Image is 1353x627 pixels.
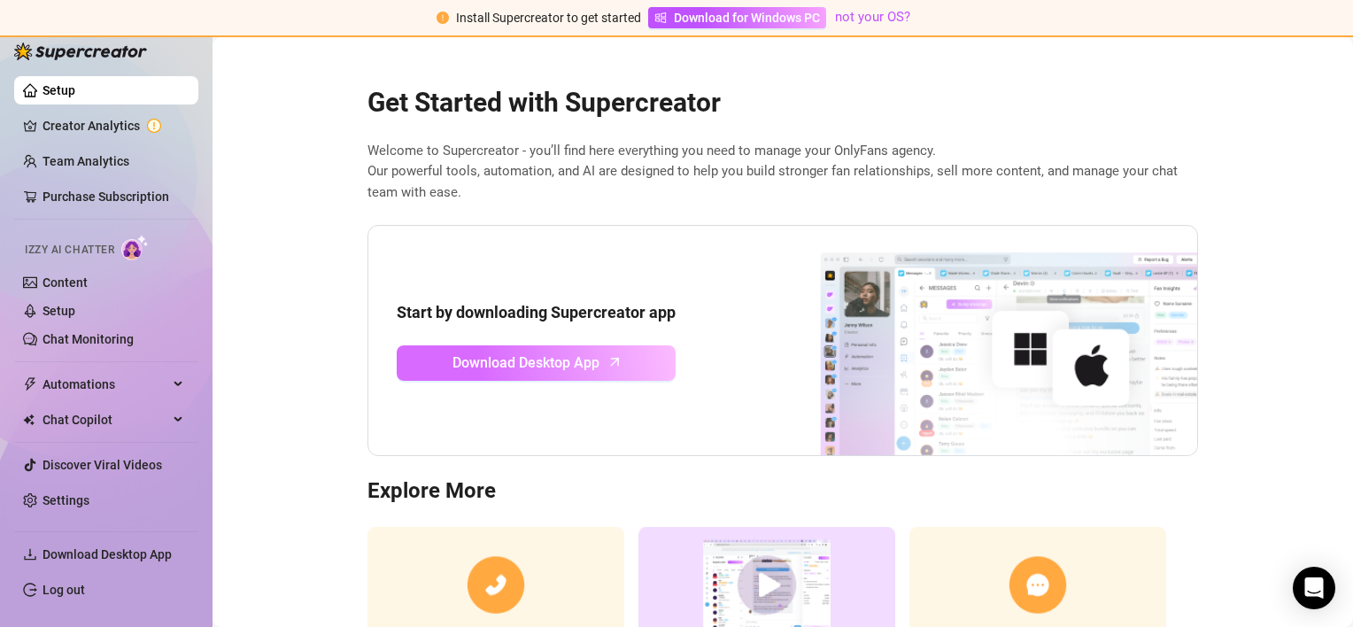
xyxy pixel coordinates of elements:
a: Purchase Subscription [43,182,184,211]
span: Download Desktop App [452,352,599,374]
a: Discover Viral Videos [43,458,162,472]
a: Log out [43,583,85,597]
a: Setup [43,83,75,97]
a: not your OS? [835,9,910,25]
span: Izzy AI Chatter [25,242,114,259]
span: thunderbolt [23,377,37,391]
h2: Get Started with Supercreator [367,86,1198,120]
span: Welcome to Supercreator - you’ll find here everything you need to manage your OnlyFans agency. Ou... [367,141,1198,204]
a: Setup [43,304,75,318]
strong: Start by downloading Supercreator app [397,303,676,321]
div: Open Intercom Messenger [1293,567,1335,609]
span: Automations [43,370,168,399]
a: Download Desktop Apparrow-up [397,345,676,381]
a: Team Analytics [43,154,129,168]
span: download [23,547,37,561]
span: exclamation-circle [437,12,449,24]
img: Chat Copilot [23,414,35,426]
img: download app [754,226,1197,456]
h3: Explore More [367,477,1198,506]
a: Creator Analytics exclamation-circle [43,112,184,140]
span: Download for Windows PC [674,8,820,27]
a: Download for Windows PC [648,7,826,28]
a: Content [43,275,88,290]
a: Chat Monitoring [43,332,134,346]
img: logo-BBDzfeDw.svg [14,43,147,60]
a: Settings [43,493,89,507]
span: Install Supercreator to get started [456,11,641,25]
span: arrow-up [605,352,625,372]
img: AI Chatter [121,235,149,260]
span: Download Desktop App [43,547,172,561]
span: Chat Copilot [43,406,168,434]
span: windows [654,12,667,24]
